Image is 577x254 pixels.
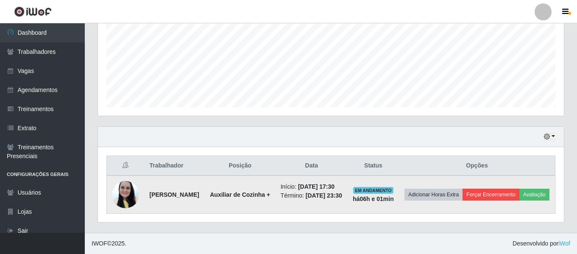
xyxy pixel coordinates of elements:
th: Trabalhador [145,156,205,176]
strong: Auxiliar de Cozinha + [210,191,270,198]
span: © 2025 . [92,239,126,248]
img: 1722943902453.jpeg [112,176,139,212]
button: Avaliação [519,189,549,201]
img: CoreUI Logo [14,6,52,17]
strong: [PERSON_NAME] [150,191,199,198]
th: Status [348,156,399,176]
button: Forçar Encerramento [463,189,519,201]
li: Início: [281,182,343,191]
th: Opções [399,156,555,176]
th: Posição [205,156,276,176]
time: [DATE] 23:30 [306,192,342,199]
span: EM ANDAMENTO [353,187,393,194]
a: iWof [558,240,570,247]
span: IWOF [92,240,107,247]
span: Desenvolvido por [513,239,570,248]
time: [DATE] 17:30 [298,183,334,190]
li: Término: [281,191,343,200]
button: Adicionar Horas Extra [404,189,463,201]
th: Data [276,156,348,176]
strong: há 06 h e 01 min [353,195,394,202]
